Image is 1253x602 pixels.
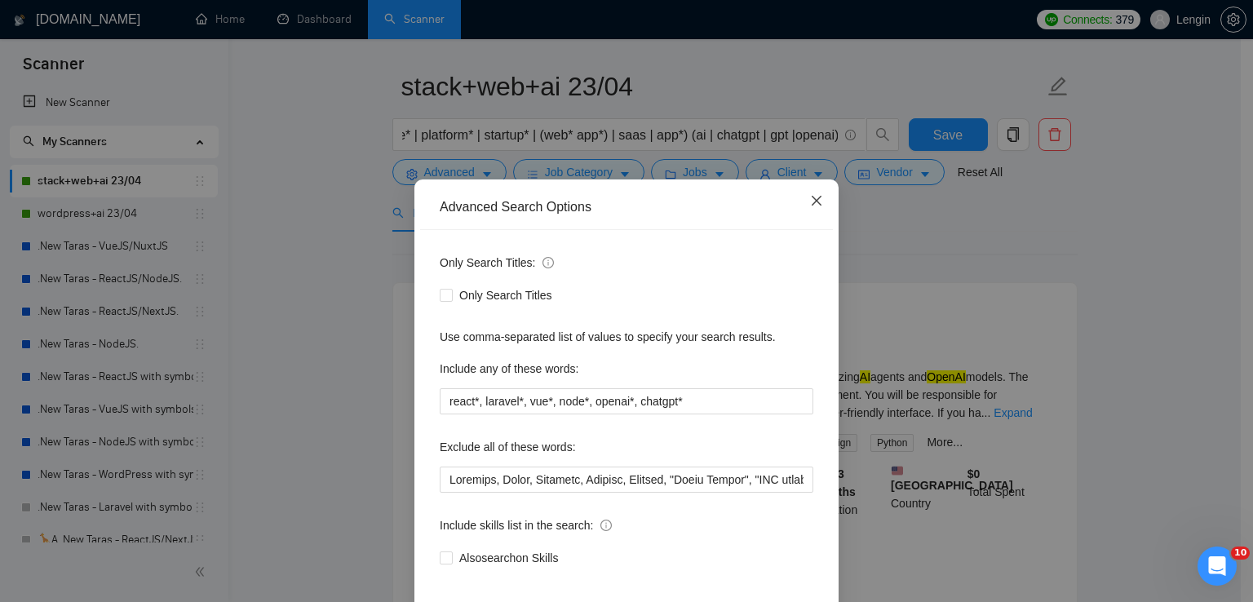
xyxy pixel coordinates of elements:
[1231,547,1250,560] span: 10
[440,516,612,534] span: Include skills list in the search:
[810,194,823,207] span: close
[542,257,554,268] span: info-circle
[440,254,554,272] span: Only Search Titles:
[440,434,576,460] label: Exclude all of these words:
[440,356,578,382] label: Include any of these words:
[795,179,839,224] button: Close
[453,549,565,567] span: Also search on Skills
[1198,547,1237,586] iframe: Intercom live chat
[600,520,612,531] span: info-circle
[440,198,813,216] div: Advanced Search Options
[453,286,559,304] span: Only Search Titles
[440,328,813,346] div: Use comma-separated list of values to specify your search results.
